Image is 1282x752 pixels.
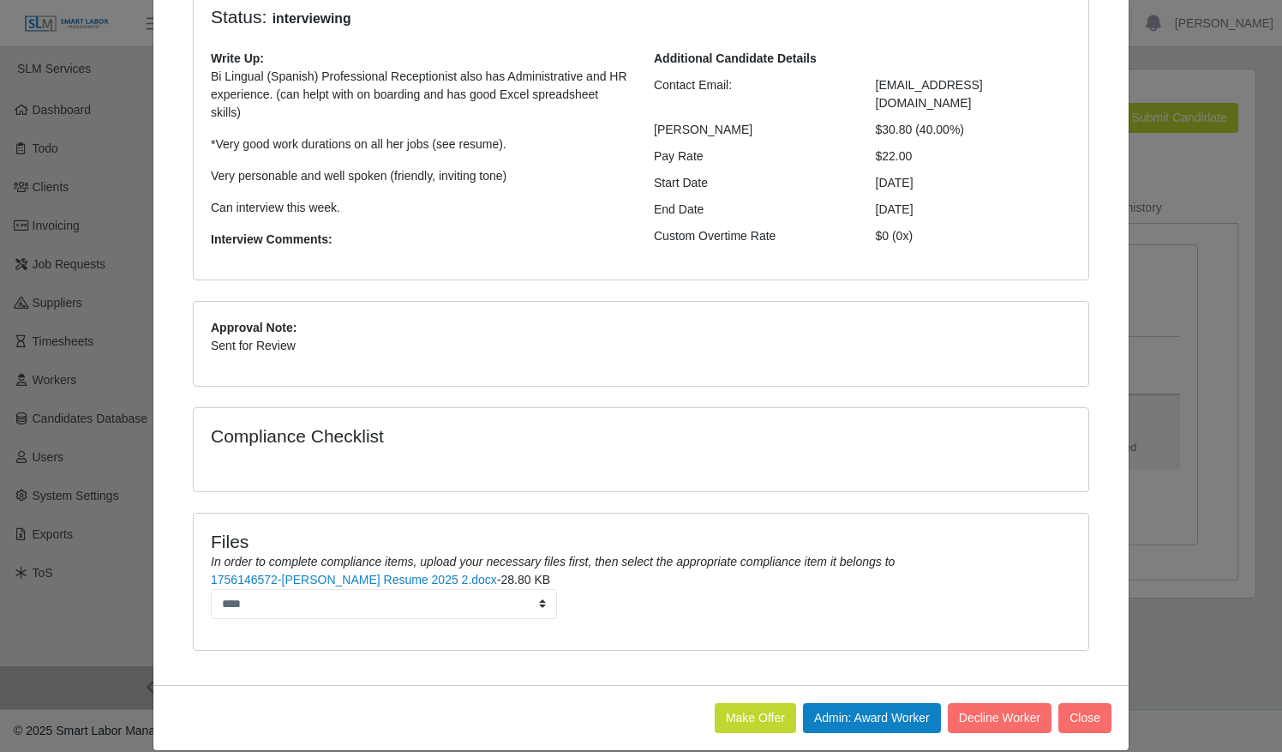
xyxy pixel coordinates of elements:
[876,229,914,243] span: $0 (0x)
[211,199,628,217] p: Can interview this week.
[641,201,863,219] div: End Date
[641,76,863,112] div: Contact Email:
[641,174,863,192] div: Start Date
[211,51,264,65] b: Write Up:
[876,202,914,216] span: [DATE]
[211,321,297,334] b: Approval Note:
[211,571,1071,619] li: -
[641,121,863,139] div: [PERSON_NAME]
[641,147,863,165] div: Pay Rate
[211,573,497,587] a: 1756146572-[PERSON_NAME] Resume 2025 2.docx
[211,167,628,185] p: Very personable and well spoken (friendly, inviting tone)
[803,703,941,733] button: Admin: Award Worker
[211,531,1071,552] h4: Files
[1058,703,1111,733] button: Close
[211,555,895,569] i: In order to complete compliance items, upload your necessary files first, then select the appropr...
[654,51,817,65] b: Additional Candidate Details
[211,232,332,246] b: Interview Comments:
[863,147,1085,165] div: $22.00
[501,573,551,587] span: 28.80 KB
[948,703,1051,733] button: Decline Worker
[211,337,1071,355] p: Sent for Review
[863,121,1085,139] div: $30.80 (40.00%)
[876,78,983,110] span: [EMAIL_ADDRESS][DOMAIN_NAME]
[641,227,863,245] div: Custom Overtime Rate
[211,425,776,447] h4: Compliance Checklist
[715,703,796,733] button: Make Offer
[211,68,628,122] p: Bi Lingual (Spanish) Professional Receptionist also has Administrative and HR experience. (can he...
[863,174,1085,192] div: [DATE]
[211,135,628,153] p: *Very good work durations on all her jobs (see resume).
